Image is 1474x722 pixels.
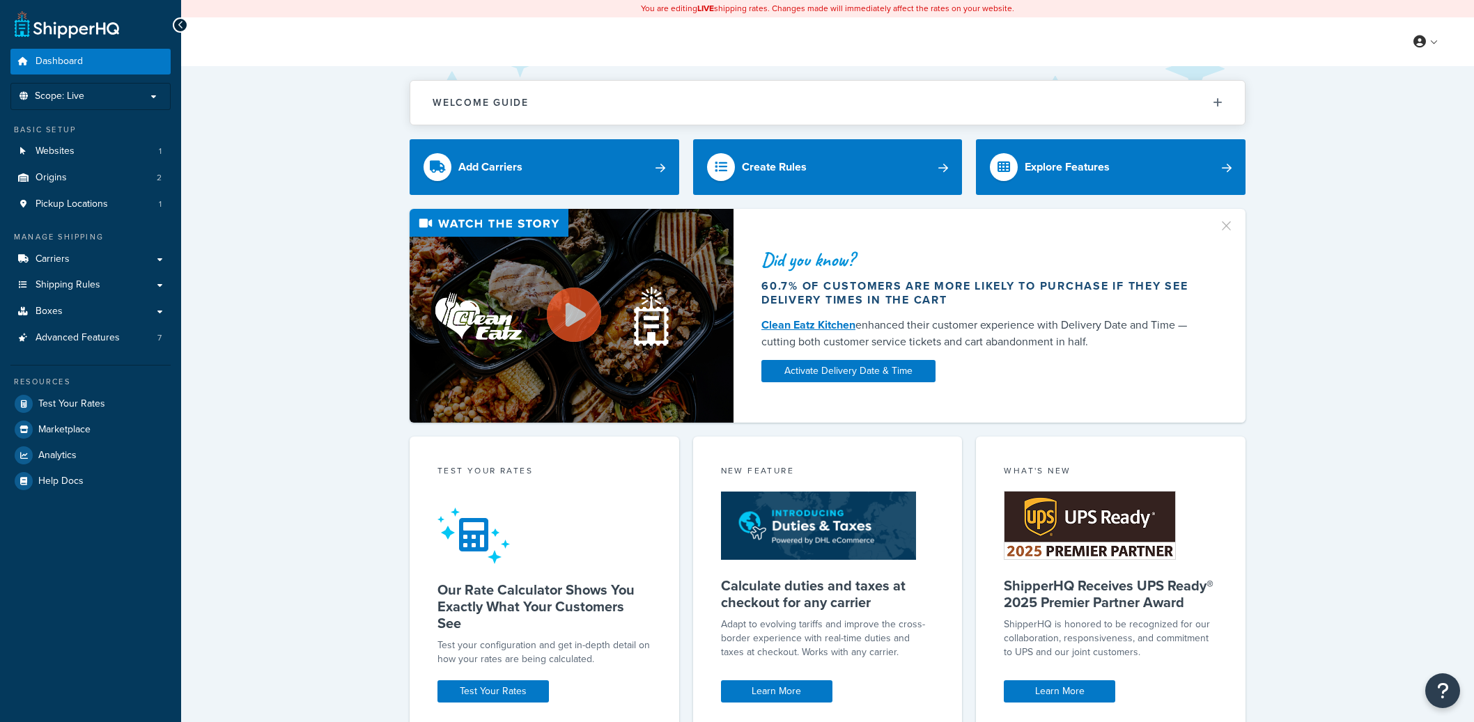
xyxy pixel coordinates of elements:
a: Origins2 [10,165,171,191]
div: Basic Setup [10,124,171,136]
a: Activate Delivery Date & Time [761,360,936,382]
a: Analytics [10,443,171,468]
li: Origins [10,165,171,191]
span: Advanced Features [36,332,120,344]
div: Did you know? [761,250,1202,269]
a: Advanced Features7 [10,325,171,351]
p: Adapt to evolving tariffs and improve the cross-border experience with real-time duties and taxes... [721,618,935,659]
a: Add Carriers [410,139,679,195]
h5: ShipperHQ Receives UPS Ready® 2025 Premier Partner Award [1004,577,1218,611]
span: Shipping Rules [36,279,100,291]
span: Scope: Live [35,91,84,102]
span: Dashboard [36,56,83,68]
li: Websites [10,139,171,164]
span: 7 [157,332,162,344]
b: LIVE [697,2,714,15]
div: Add Carriers [458,157,522,177]
div: Test your rates [437,464,651,480]
span: 1 [159,146,162,157]
a: Help Docs [10,469,171,494]
div: Test your configuration and get in-depth detail on how your rates are being calculated. [437,638,651,666]
div: enhanced their customer experience with Delivery Date and Time — cutting both customer service ti... [761,317,1202,350]
a: Create Rules [693,139,963,195]
span: Marketplace [38,424,91,436]
span: Carriers [36,253,70,265]
div: Explore Features [1025,157,1110,177]
div: What's New [1004,464,1218,480]
a: Learn More [721,680,832,703]
h2: Welcome Guide [433,97,529,108]
div: Manage Shipping [10,231,171,243]
a: Clean Eatz Kitchen [761,317,855,333]
span: 2 [157,172,162,184]
button: Open Resource Center [1425,673,1460,708]
a: Test Your Rates [437,680,549,703]
a: Shipping Rules [10,272,171,298]
a: Carriers [10,246,171,272]
span: Origins [36,172,67,184]
span: Test Your Rates [38,398,105,410]
div: Resources [10,376,171,388]
a: Pickup Locations1 [10,191,171,217]
span: Analytics [38,450,77,462]
span: 1 [159,198,162,210]
p: ShipperHQ is honored to be recognized for our collaboration, responsiveness, and commitment to UP... [1004,618,1218,659]
a: Marketplace [10,417,171,442]
img: Video thumbnail [410,209,734,423]
li: Pickup Locations [10,191,171,217]
a: Dashboard [10,49,171,74]
a: Boxes [10,299,171,324]
a: Learn More [1004,680,1115,703]
span: Help Docs [38,476,84,487]
h5: Our Rate Calculator Shows You Exactly What Your Customers See [437,581,651,631]
div: New Feature [721,464,935,480]
span: Boxes [36,306,63,317]
h5: Calculate duties and taxes at checkout for any carrier [721,577,935,611]
a: Websites1 [10,139,171,164]
a: Explore Features [976,139,1246,195]
a: Test Your Rates [10,391,171,416]
button: Welcome Guide [410,81,1245,125]
span: Pickup Locations [36,198,108,210]
div: Create Rules [742,157,807,177]
span: Websites [36,146,75,157]
div: 60.7% of customers are more likely to purchase if they see delivery times in the cart [761,279,1202,307]
li: Advanced Features [10,325,171,351]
